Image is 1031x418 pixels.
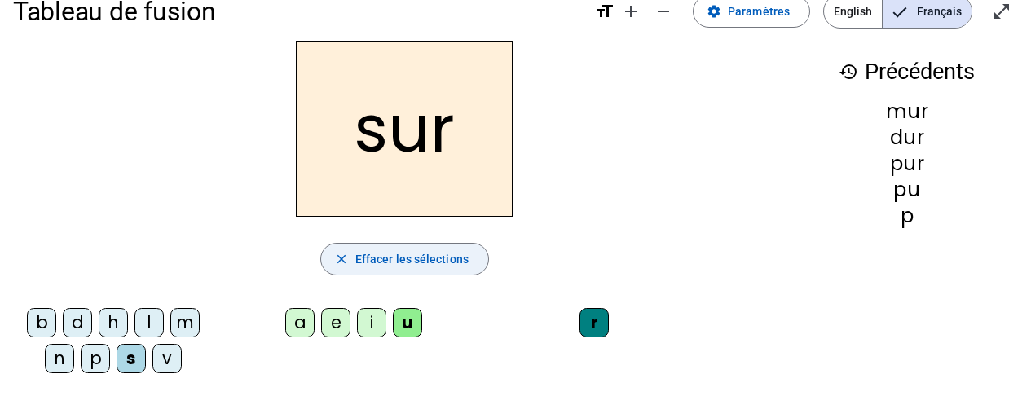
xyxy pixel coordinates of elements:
div: pu [809,180,1005,200]
div: dur [809,128,1005,147]
div: h [99,308,128,337]
span: Effacer les sélections [355,249,469,269]
div: u [393,308,422,337]
div: pur [809,154,1005,174]
mat-icon: history [839,62,858,81]
div: a [285,308,315,337]
div: r [579,308,609,337]
div: d [63,308,92,337]
div: n [45,344,74,373]
div: p [81,344,110,373]
div: l [134,308,164,337]
div: m [170,308,200,337]
div: i [357,308,386,337]
mat-icon: close [334,252,349,266]
div: e [321,308,350,337]
div: b [27,308,56,337]
div: p [809,206,1005,226]
button: Effacer les sélections [320,243,489,275]
div: mur [809,102,1005,121]
div: s [117,344,146,373]
span: Paramètres [728,2,790,21]
mat-icon: remove [654,2,673,21]
mat-icon: settings [707,4,721,19]
h2: sur [296,41,513,217]
mat-icon: open_in_full [992,2,1011,21]
div: v [152,344,182,373]
h3: Précédents [809,54,1005,90]
mat-icon: add [621,2,641,21]
mat-icon: format_size [595,2,615,21]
